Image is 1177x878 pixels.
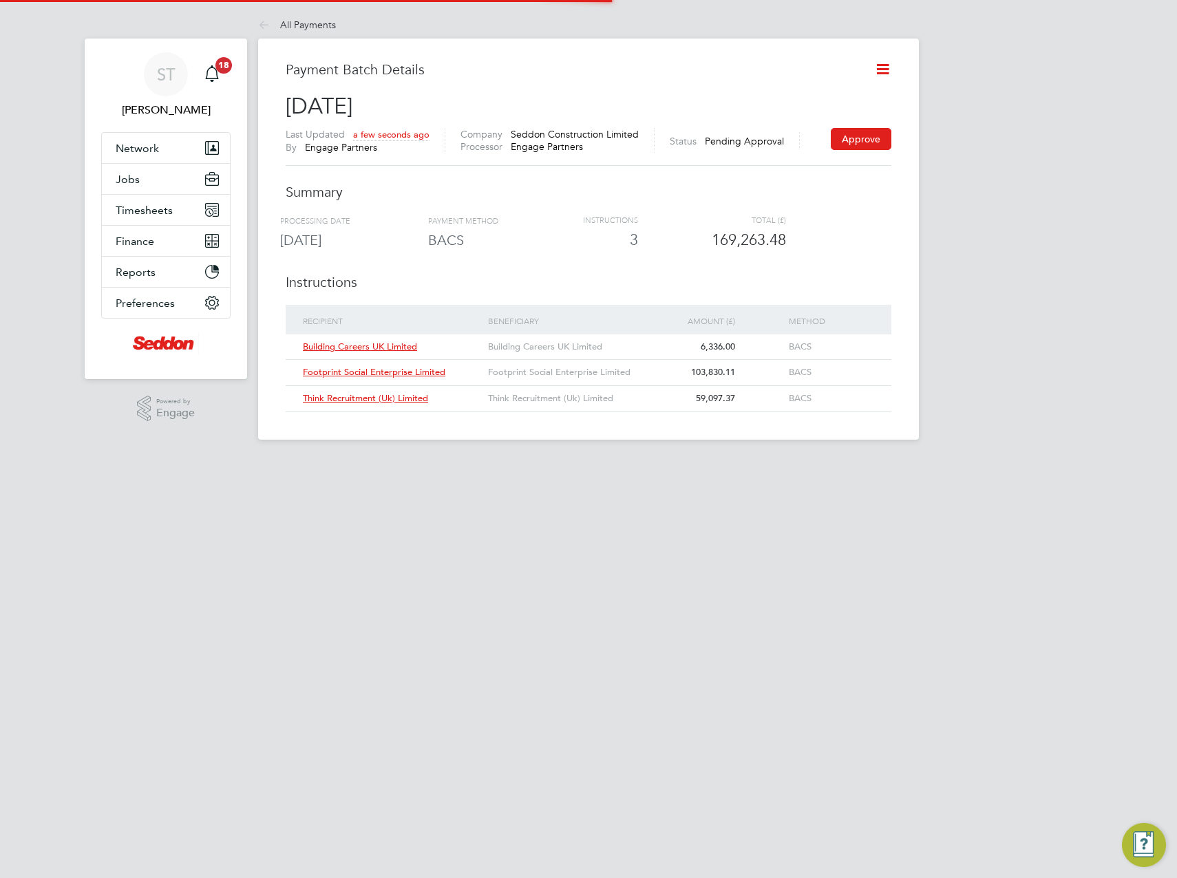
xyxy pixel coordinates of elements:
button: Jobs [102,164,230,194]
div: BENEFICIARY [485,305,670,336]
a: Powered byEngage [137,396,195,422]
span: Think Recruitment (Uk) Limited [303,392,428,404]
div: BACS [785,360,878,385]
div: METHOD [785,305,878,336]
span: Network [116,142,159,155]
label: Processor [460,140,502,153]
label: Company [460,128,502,140]
button: Reports [102,257,230,287]
div: BACS [785,334,878,360]
span: Finance [116,235,154,248]
div: 103,830.11 [670,360,739,385]
h3: Instructions [286,273,891,291]
span: Engage Partners [511,140,583,153]
div: INSTRUCTIONS [560,215,637,226]
h3: Summary [286,183,891,201]
span: Reports [116,266,156,279]
button: Approve [831,128,891,150]
span: 18 [215,57,232,74]
a: 18 [198,52,226,96]
label: By [286,141,297,153]
div: 6,336.00 [670,334,739,360]
nav: Main navigation [85,39,247,379]
label: Last Updated [286,128,345,140]
div: RECIPIENT [299,305,485,336]
span: Timesheets [116,204,173,217]
span: Engage [156,407,195,419]
span: Footprint Social Enterprise Limited [303,366,445,378]
img: seddonconstruction-logo-retina.png [133,332,199,354]
span: Pending Approval [705,135,784,147]
a: Go to home page [101,332,231,354]
h3: [DATE] [280,231,428,249]
div: TOTAL (£) [659,215,786,226]
span: Preferences [116,297,175,310]
button: Engage Resource Center [1122,823,1166,867]
div: Think Recruitment (Uk) Limited [485,386,670,411]
div: AMOUNT (£) [670,305,739,336]
button: Network [102,133,230,163]
div: Building Careers UK Limited [485,334,670,360]
button: Finance [102,226,230,256]
span: Jobs [116,173,140,186]
div: PROCESSING DATE [280,215,428,227]
span: Seddon Construction Limited [511,128,639,140]
span: Building Careers UK Limited [303,341,417,352]
div: 3 [560,231,637,250]
div: 59,097.37 [670,386,739,411]
div: 169,263.48 [659,231,786,250]
a: All Payments [258,19,336,31]
div: Footprint Social Enterprise Limited [485,360,670,385]
h2: [DATE] [286,92,891,121]
label: Status [670,135,697,147]
span: ST [157,65,176,83]
a: ST[PERSON_NAME] [101,52,231,118]
div: PAYMENT METHOD [428,215,527,227]
span: Sharon Thompson [101,102,231,118]
span: Engage Partners [305,141,377,153]
span: Powered by [156,396,195,407]
span: a few seconds ago [353,129,430,140]
h3: BACS [428,231,527,249]
h3: Payment Batch Details [286,61,864,78]
div: BACS [785,386,878,411]
button: Preferences [102,288,230,318]
button: Timesheets [102,195,230,225]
